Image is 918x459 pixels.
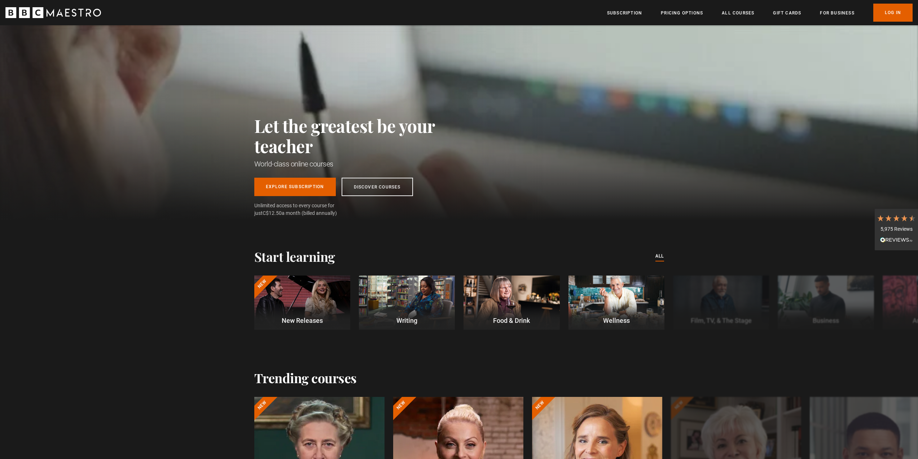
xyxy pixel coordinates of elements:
div: Read All Reviews [877,236,916,245]
img: REVIEWS.io [880,237,913,242]
p: Writing [359,316,455,325]
p: Film, TV, & The Stage [673,316,769,325]
a: Food & Drink [464,276,559,330]
a: Gift Cards [773,9,801,17]
a: Wellness [568,276,664,330]
svg: BBC Maestro [5,7,101,18]
h2: Trending courses [254,370,357,385]
p: Business [778,316,874,325]
span: Unlimited access to every course for just a month (billed annually) [254,202,352,217]
p: New Releases [254,316,350,325]
a: Explore Subscription [254,178,336,196]
nav: Primary [607,4,913,22]
a: All Courses [722,9,754,17]
h2: Start learning [254,249,335,264]
h2: Let the greatest be your teacher [254,116,467,156]
a: Subscription [607,9,642,17]
a: Pricing Options [661,9,703,17]
a: All [655,252,664,260]
div: 5,975 Reviews [877,226,916,233]
div: 4.7 Stars [877,214,916,222]
a: Discover Courses [342,178,413,196]
p: Wellness [568,316,664,325]
h1: World-class online courses [254,159,467,169]
a: New New Releases [254,276,350,330]
a: Writing [359,276,455,330]
a: Business [778,276,874,330]
div: 5,975 ReviewsRead All Reviews [875,209,918,251]
p: Food & Drink [464,316,559,325]
a: For business [820,9,854,17]
span: C$12.50 [263,210,282,216]
a: Film, TV, & The Stage [673,276,769,330]
a: Log In [873,4,913,22]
